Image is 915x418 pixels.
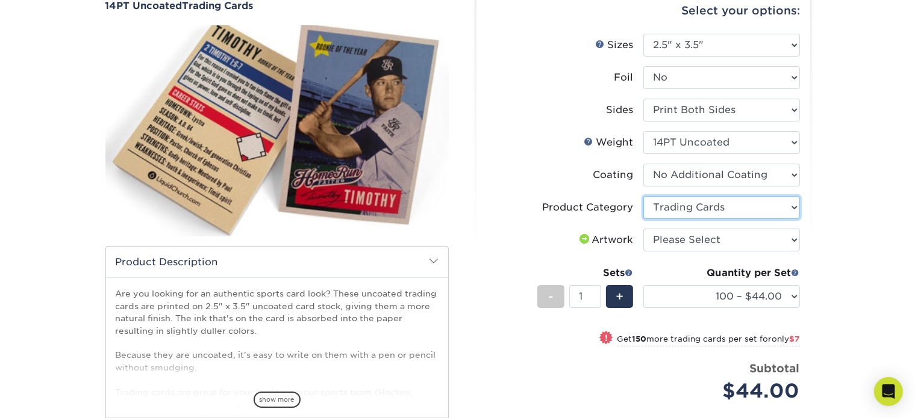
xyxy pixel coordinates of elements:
small: Get more trading cards per set for [617,334,800,346]
div: Sets [537,266,634,280]
strong: 150 [632,334,647,343]
img: 14PT Uncoated 01 [105,13,449,250]
div: Weight [584,135,634,150]
div: Foil [614,70,634,85]
div: Open Intercom Messenger [874,377,903,406]
span: ! [605,332,608,345]
span: show more [254,392,301,408]
div: Quantity per Set [643,266,800,280]
div: $44.00 [652,377,800,405]
div: Artwork [578,233,634,247]
span: + [616,287,623,306]
div: Product Category [543,200,634,215]
span: - [548,287,554,306]
div: Coating [593,168,634,182]
div: Sizes [596,38,634,52]
div: Sides [607,103,634,117]
strong: Subtotal [750,361,800,375]
h2: Product Description [106,247,448,277]
span: only [772,334,800,343]
span: $7 [790,334,800,343]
